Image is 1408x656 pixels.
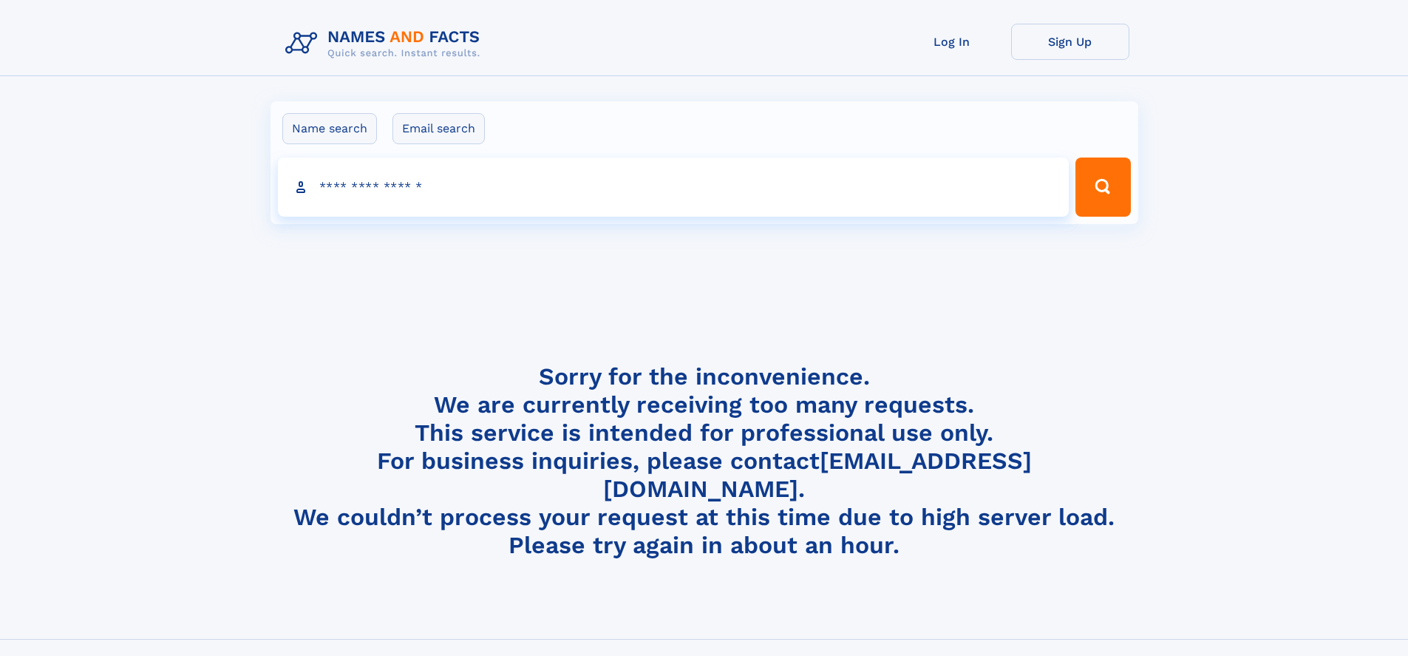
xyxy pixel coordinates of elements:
[1075,158,1130,217] button: Search Button
[603,447,1032,503] a: [EMAIL_ADDRESS][DOMAIN_NAME]
[278,158,1069,217] input: search input
[1011,24,1129,60] a: Sign Up
[282,113,377,144] label: Name search
[392,113,485,144] label: Email search
[279,24,492,64] img: Logo Names and Facts
[893,24,1011,60] a: Log In
[279,362,1129,560] h4: Sorry for the inconvenience. We are currently receiving too many requests. This service is intend...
